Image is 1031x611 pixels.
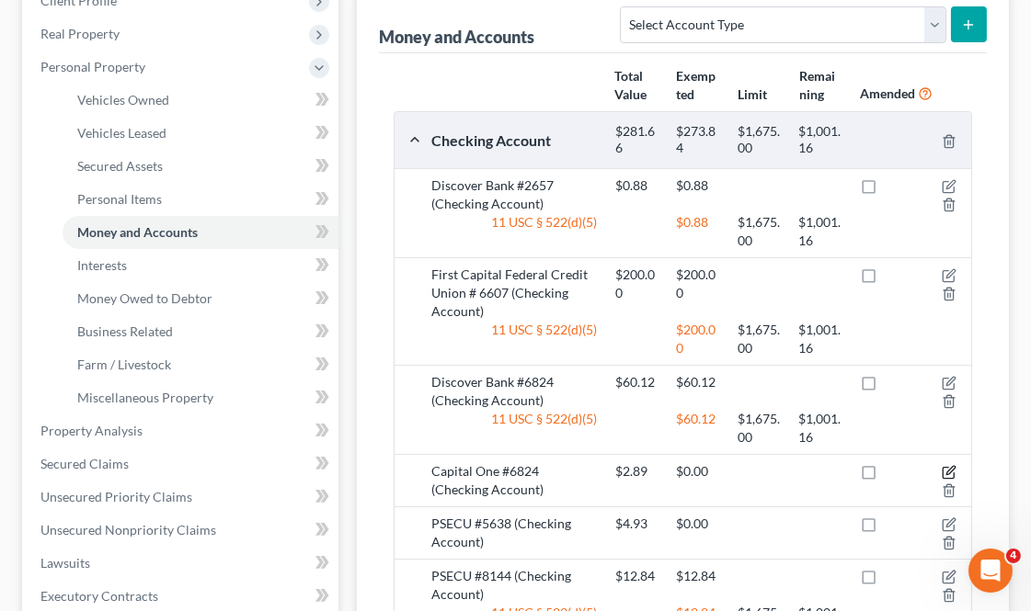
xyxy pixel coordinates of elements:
[606,123,668,157] div: $281.66
[77,257,127,273] span: Interests
[789,123,851,157] div: $1,001.16
[667,373,728,391] div: $60.12
[63,249,338,282] a: Interests
[422,410,606,447] div: 11 USC § 522(d)(5)
[63,150,338,183] a: Secured Assets
[422,567,606,604] div: PSECU #8144 (Checking Account)
[63,381,338,414] a: Miscellaneous Property
[40,456,129,471] span: Secured Claims
[63,216,338,249] a: Money and Accounts
[77,224,198,240] span: Money and Accounts
[422,515,606,551] div: PSECU #5638 (Checking Account)
[968,549,1013,593] iframe: Intercom live chat
[728,213,790,250] div: $1,675.00
[40,423,143,438] span: Property Analysis
[667,567,728,585] div: $12.84
[422,130,606,150] div: Checking Account
[615,68,647,102] strong: Total Value
[77,323,173,339] span: Business Related
[40,588,158,604] span: Executory Contracts
[799,68,835,102] strong: Remaining
[789,321,851,357] div: $1,001.16
[789,213,851,250] div: $1,001.16
[26,481,338,514] a: Unsecured Priority Claims
[789,410,851,447] div: $1,001.16
[77,92,169,107] span: Vehicles Owned
[26,447,338,481] a: Secured Claims
[77,125,166,141] span: Vehicles Leased
[422,213,606,250] div: 11 USC § 522(d)(5)
[422,266,606,321] div: First Capital Federal Credit Union # 6607 (Checking Account)
[667,462,728,481] div: $0.00
[606,266,668,302] div: $200.00
[379,26,534,48] div: Money and Accounts
[26,414,338,447] a: Property Analysis
[77,290,212,306] span: Money Owed to Debtor
[422,321,606,357] div: 11 USC § 522(d)(5)
[676,68,716,102] strong: Exempted
[63,348,338,381] a: Farm / Livestock
[728,321,790,357] div: $1,675.00
[667,266,728,302] div: $200.00
[606,176,668,195] div: $0.88
[63,84,338,117] a: Vehicles Owned
[77,158,163,174] span: Secured Assets
[40,59,145,74] span: Personal Property
[606,373,668,391] div: $60.12
[77,356,171,372] span: Farm / Livestock
[40,489,192,504] span: Unsecured Priority Claims
[667,515,728,533] div: $0.00
[422,373,606,410] div: Discover Bank #6824 (Checking Account)
[860,85,915,101] strong: Amended
[26,514,338,547] a: Unsecured Nonpriority Claims
[422,462,606,499] div: Capital One #6824 (Checking Account)
[63,183,338,216] a: Personal Items
[40,522,216,537] span: Unsecured Nonpriority Claims
[77,390,213,405] span: Miscellaneous Property
[26,547,338,580] a: Lawsuits
[63,117,338,150] a: Vehicles Leased
[606,462,668,481] div: $2.89
[667,321,728,357] div: $200.00
[422,176,606,213] div: Discover Bank #2657 (Checking Account)
[63,315,338,348] a: Business Related
[606,567,668,585] div: $12.84
[667,410,728,447] div: $60.12
[40,26,120,41] span: Real Property
[1006,549,1021,563] span: 4
[738,86,767,102] strong: Limit
[63,282,338,315] a: Money Owed to Debtor
[667,213,728,250] div: $0.88
[667,176,728,195] div: $0.88
[728,410,790,447] div: $1,675.00
[77,191,162,207] span: Personal Items
[667,123,728,157] div: $273.84
[40,555,90,571] span: Lawsuits
[728,123,790,157] div: $1,675.00
[606,515,668,533] div: $4.93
